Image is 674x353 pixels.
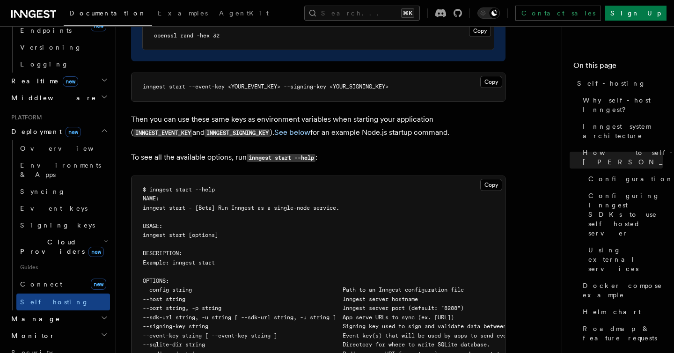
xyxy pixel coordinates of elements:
span: Self-hosting [577,79,646,88]
span: inngest start [options] [143,232,218,238]
p: Then you can use these same keys as environment variables when starting your application ( and ).... [131,113,505,140]
kbd: ⌘K [401,8,414,18]
span: Overview [20,145,117,152]
a: Roadmap & feature requests [579,320,663,346]
code: INNGEST_EVENT_KEY [133,129,192,137]
a: Signing keys [16,217,110,234]
p: To see all the available options, run : [131,151,505,164]
span: openssl rand -hex 32 [154,32,220,39]
span: AgentKit [219,9,269,17]
span: Event keys [20,205,88,212]
a: AgentKit [213,3,274,25]
a: How to self-host [PERSON_NAME] [579,144,663,170]
span: Guides [16,260,110,275]
span: --signing-key string Signing key used to sign and validate data between the server and apps. [143,323,575,330]
a: Logging [16,56,110,73]
span: Inngest system architecture [583,122,663,140]
a: Examples [152,3,213,25]
a: Syncing [16,183,110,200]
span: Middleware [7,93,96,103]
a: Using external services [585,242,663,277]
span: Configuration [588,174,674,184]
a: Versioning [16,39,110,56]
span: new [63,76,78,87]
button: Toggle dark mode [477,7,500,19]
span: --port string, -p string Inngest server port (default: "8288") [143,305,464,311]
button: Copy [480,179,502,191]
span: Documentation [69,9,147,17]
span: Signing keys [20,221,95,229]
div: Deploymentnew [7,140,110,310]
span: Deployment [7,127,81,136]
button: Realtimenew [7,73,110,89]
a: Helm chart [579,303,663,320]
button: Manage [7,310,110,327]
span: Monitor [7,331,55,340]
a: Connectnew [16,275,110,294]
span: Environments & Apps [20,162,101,178]
button: Deploymentnew [7,123,110,140]
a: Documentation [64,3,152,26]
span: Cloud Providers [16,237,104,256]
span: new [66,127,81,137]
span: --host string Inngest server hostname [143,296,418,302]
a: Configuring Inngest SDKs to use self-hosted server [585,187,663,242]
span: Logging [20,60,69,68]
span: NAME: [143,195,159,202]
a: Why self-host Inngest? [579,92,663,118]
span: Helm chart [583,307,641,316]
a: Inngest system architecture [579,118,663,144]
button: Cloud Providersnew [16,234,110,260]
code: INNGEST_SIGNING_KEY [205,129,270,137]
span: Configuring Inngest SDKs to use self-hosted server [588,191,663,238]
span: Versioning [20,44,82,51]
span: inngest start --event-key <YOUR_EVENT_KEY> --signing-key <YOUR_SIGNING_KEY> [143,83,388,90]
span: $ inngest start --help [143,186,215,193]
a: Self hosting [16,294,110,310]
a: Self-hosting [573,75,663,92]
span: --sqlite-dir string Directory for where to write SQLite database. [143,341,490,348]
a: Configuration [585,170,663,187]
span: Platform [7,114,42,121]
button: Middleware [7,89,110,106]
span: Realtime [7,76,78,86]
span: Using external services [588,245,663,273]
span: OPTIONS: [143,278,169,284]
span: USAGE: [143,223,162,229]
span: Connect [20,280,62,288]
button: Copy [480,76,502,88]
button: Search...⌘K [304,6,420,21]
h4: On this page [573,60,663,75]
span: Self hosting [20,298,89,306]
a: Event keys [16,200,110,217]
span: inngest start - [Beta] Run Inngest as a single-node service. [143,205,339,211]
span: Why self-host Inngest? [583,96,663,114]
button: Copy [469,25,491,37]
span: Example: inngest start [143,259,215,266]
span: Docker compose example [583,281,663,300]
span: new [88,247,104,257]
a: Environments & Apps [16,157,110,183]
span: --config string Path to an Inngest configuration file [143,287,464,293]
span: --sdk-url string, -u string [ --sdk-url string, -u string ] App serve URLs to sync (ex. [URL]) [143,314,454,321]
span: Roadmap & feature requests [583,324,663,343]
span: Syncing [20,188,66,195]
a: Contact sales [515,6,601,21]
span: Manage [7,314,60,324]
button: Monitor [7,327,110,344]
a: Sign Up [605,6,667,21]
a: Overview [16,140,110,157]
code: inngest start --help [247,154,315,162]
span: new [91,279,106,290]
span: DESCRIPTION: [143,250,182,257]
a: Docker compose example [579,277,663,303]
span: --event-key string [ --event-key string ] Event key(s) that will be used by apps to send events t... [143,332,565,339]
span: Examples [158,9,208,17]
a: See below [274,128,310,137]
